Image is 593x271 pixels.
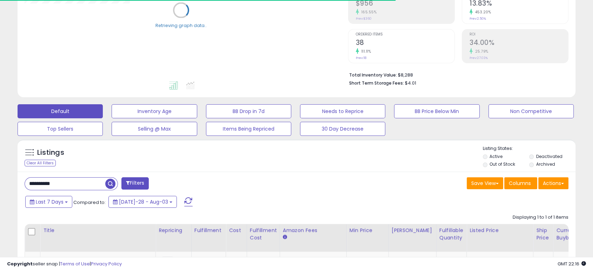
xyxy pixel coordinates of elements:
[300,104,385,118] button: Needs to Reprice
[536,227,550,242] div: Ship Price
[349,70,563,79] li: $8,288
[536,153,562,159] label: Deactivated
[359,49,371,54] small: 111.11%
[283,234,287,240] small: Amazon Fees.
[229,227,244,234] div: Cost
[36,198,64,205] span: Last 7 Days
[558,260,586,267] span: 2025-08-11 22:16 GMT
[489,161,515,167] label: Out of Stock
[473,49,488,54] small: 25.79%
[392,227,433,234] div: [PERSON_NAME]
[394,104,479,118] button: BB Price Below Min
[206,122,291,136] button: Items Being Repriced
[119,198,168,205] span: [DATE]-28 - Aug-03
[18,122,103,136] button: Top Sellers
[7,260,33,267] strong: Copyright
[112,122,197,136] button: Selling @ Max
[439,227,464,242] div: Fulfillable Quantity
[206,104,291,118] button: BB Drop in 7d
[356,39,454,48] h2: 38
[25,196,72,208] button: Last 7 Days
[538,177,568,189] button: Actions
[349,72,397,78] b: Total Inventory Value:
[469,39,568,48] h2: 34.00%
[250,227,277,242] div: Fulfillment Cost
[349,80,404,86] b: Short Term Storage Fees:
[37,148,64,158] h5: Listings
[91,260,122,267] a: Privacy Policy
[467,177,503,189] button: Save View
[536,161,555,167] label: Archived
[489,153,502,159] label: Active
[488,104,574,118] button: Non Competitive
[509,180,531,187] span: Columns
[7,261,122,267] div: seller snap | |
[469,227,530,234] div: Listed Price
[483,145,575,152] p: Listing States:
[356,56,366,60] small: Prev: 18
[159,227,188,234] div: Repricing
[108,196,177,208] button: [DATE]-28 - Aug-03
[469,16,486,21] small: Prev: 2.50%
[504,177,537,189] button: Columns
[405,80,416,86] span: $4.01
[300,122,385,136] button: 30 Day Decrease
[25,160,56,166] div: Clear All Filters
[43,227,153,234] div: Title
[359,9,377,15] small: 165.55%
[194,227,223,234] div: Fulfillment
[349,227,386,234] div: Min Price
[469,33,568,37] span: ROI
[121,177,149,190] button: Filters
[283,227,344,234] div: Amazon Fees
[112,104,197,118] button: Inventory Age
[556,227,592,242] div: Current Buybox Price
[73,199,106,206] span: Compared to:
[356,33,454,37] span: Ordered Items
[513,214,568,221] div: Displaying 1 to 1 of 1 items
[60,260,90,267] a: Terms of Use
[155,22,207,28] div: Retrieving graph data..
[356,16,372,21] small: Prev: $360
[469,56,488,60] small: Prev: 27.03%
[18,104,103,118] button: Default
[473,9,491,15] small: 453.20%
